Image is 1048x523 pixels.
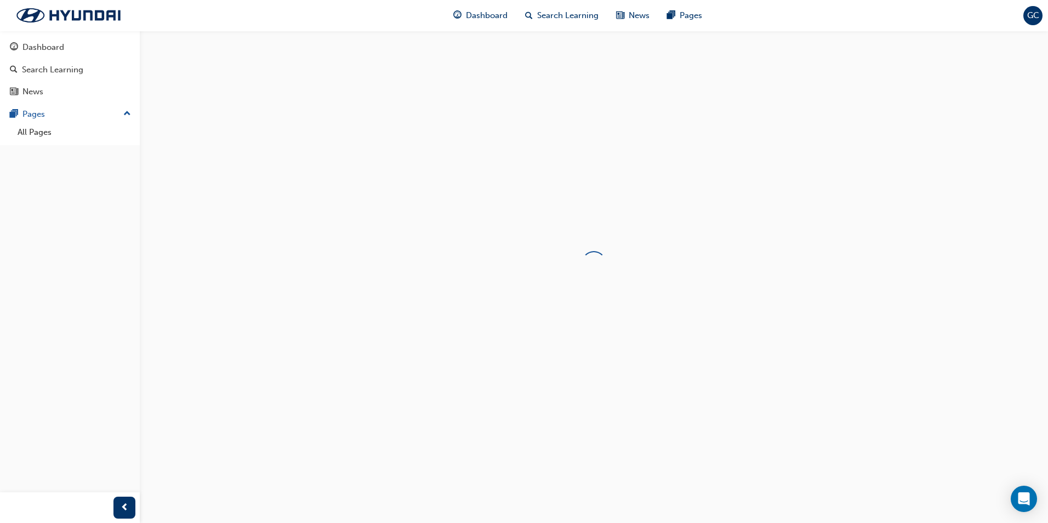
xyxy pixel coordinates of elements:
div: News [22,86,43,98]
span: guage-icon [10,43,18,53]
span: pages-icon [667,9,675,22]
div: Open Intercom Messenger [1011,486,1037,512]
span: news-icon [616,9,624,22]
span: guage-icon [453,9,462,22]
a: All Pages [13,124,135,141]
span: up-icon [123,107,131,121]
span: pages-icon [10,110,18,120]
span: Search Learning [537,9,599,22]
a: Dashboard [4,37,135,58]
a: guage-iconDashboard [445,4,516,27]
button: Pages [4,104,135,124]
div: Dashboard [22,41,64,54]
a: news-iconNews [607,4,658,27]
button: GC [1023,6,1043,25]
span: GC [1027,9,1039,22]
div: Pages [22,108,45,121]
a: News [4,82,135,102]
span: news-icon [10,87,18,97]
span: prev-icon [121,501,129,515]
span: Dashboard [466,9,508,22]
a: Search Learning [4,60,135,80]
span: search-icon [10,65,18,75]
div: Search Learning [22,64,83,76]
span: Pages [680,9,702,22]
button: DashboardSearch LearningNews [4,35,135,104]
a: pages-iconPages [658,4,711,27]
a: search-iconSearch Learning [516,4,607,27]
span: News [629,9,650,22]
img: Trak [5,4,132,27]
span: search-icon [525,9,533,22]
